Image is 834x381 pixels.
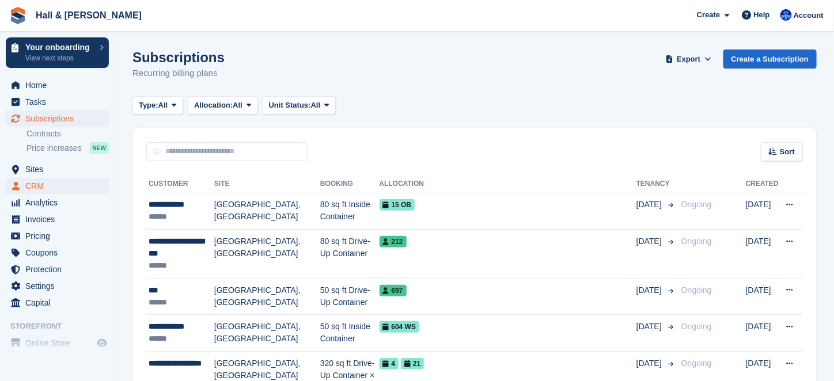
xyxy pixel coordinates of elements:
[681,200,712,209] span: Ongoing
[25,43,94,51] p: Your onboarding
[6,37,109,68] a: Your onboarding View next steps
[188,96,258,115] button: Allocation: All
[214,315,320,352] td: [GEOGRAPHIC_DATA], [GEOGRAPHIC_DATA]
[90,142,109,154] div: NEW
[26,143,82,154] span: Price increases
[25,77,94,93] span: Home
[636,199,664,211] span: [DATE]
[723,49,817,68] a: Create a Subscription
[25,178,94,194] span: CRM
[636,235,664,247] span: [DATE]
[636,321,664,333] span: [DATE]
[746,193,779,230] td: [DATE]
[401,358,424,369] span: 21
[380,285,407,296] span: 697
[6,261,109,277] a: menu
[677,54,700,65] span: Export
[26,128,109,139] a: Contracts
[636,284,664,296] span: [DATE]
[6,278,109,294] a: menu
[681,359,712,368] span: Ongoing
[380,321,420,333] span: 604 WS
[146,175,214,193] th: Customer
[6,161,109,177] a: menu
[664,49,714,68] button: Export
[320,278,380,315] td: 50 sq ft Drive-Up Container
[320,175,380,193] th: Booking
[320,193,380,230] td: 80 sq ft Inside Container
[233,100,242,111] span: All
[132,67,225,80] p: Recurring billing plans
[25,278,94,294] span: Settings
[6,77,109,93] a: menu
[746,278,779,315] td: [DATE]
[6,295,109,311] a: menu
[26,142,109,154] a: Price increases NEW
[794,10,824,21] span: Account
[6,195,109,211] a: menu
[6,245,109,261] a: menu
[6,111,109,127] a: menu
[746,230,779,279] td: [DATE]
[269,100,311,111] span: Unit Status:
[697,9,720,21] span: Create
[25,245,94,261] span: Coupons
[132,96,183,115] button: Type: All
[681,285,712,295] span: Ongoing
[380,358,399,369] span: 4
[6,228,109,244] a: menu
[746,175,779,193] th: Created
[780,9,792,21] img: Claire Banham
[95,336,109,350] a: Preview store
[31,6,146,25] a: Hall & [PERSON_NAME]
[25,228,94,244] span: Pricing
[25,261,94,277] span: Protection
[380,175,636,193] th: Allocation
[25,53,94,63] p: View next steps
[214,175,320,193] th: Site
[681,322,712,331] span: Ongoing
[139,100,158,111] span: Type:
[214,230,320,279] td: [GEOGRAPHIC_DATA], [GEOGRAPHIC_DATA]
[214,278,320,315] td: [GEOGRAPHIC_DATA], [GEOGRAPHIC_DATA]
[746,315,779,352] td: [DATE]
[311,100,321,111] span: All
[25,161,94,177] span: Sites
[380,199,415,211] span: 15 OB
[9,7,26,24] img: stora-icon-8386f47178a22dfd0bd8f6a31ec36ba5ce8667c1dd55bd0f319d3a0aa187defe.svg
[158,100,168,111] span: All
[132,49,225,65] h1: Subscriptions
[263,96,336,115] button: Unit Status: All
[6,94,109,110] a: menu
[25,195,94,211] span: Analytics
[25,335,94,351] span: Online Store
[636,175,677,193] th: Tenancy
[25,94,94,110] span: Tasks
[320,315,380,352] td: 50 sq ft Inside Container
[320,230,380,279] td: 80 sq ft Drive-Up Container
[25,295,94,311] span: Capital
[6,211,109,227] a: menu
[636,357,664,369] span: [DATE]
[194,100,233,111] span: Allocation:
[780,146,795,158] span: Sort
[10,321,115,332] span: Storefront
[681,237,712,246] span: Ongoing
[754,9,770,21] span: Help
[25,111,94,127] span: Subscriptions
[6,178,109,194] a: menu
[25,211,94,227] span: Invoices
[6,335,109,351] a: menu
[380,236,407,247] span: 212
[214,193,320,230] td: [GEOGRAPHIC_DATA], [GEOGRAPHIC_DATA]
